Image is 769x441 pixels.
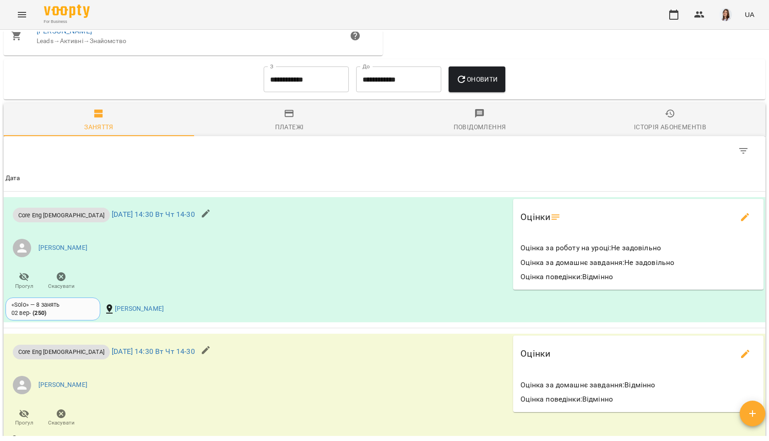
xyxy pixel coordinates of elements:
div: Дата [5,173,20,184]
b: ( 250 ) [32,309,46,316]
button: Скасувати [43,268,80,294]
svg: Є коментарі [550,212,561,223]
p: Оцінка поведінки : Відмінно [520,271,756,282]
h6: Оцінки [520,210,550,224]
a: [PERSON_NAME] [38,243,87,253]
div: Платежі [275,121,304,132]
p: Оцінка за домашнє завдання : Не задовільно [520,257,756,268]
button: Прогул [5,268,43,294]
a: [DATE] 14:30 Вт Чт 14-30 [112,347,195,356]
a: [PERSON_NAME] [115,304,164,314]
div: Заняття [84,121,114,132]
button: Оновити [449,66,505,92]
p: Оцінка за роботу на уроці : Не задовільно [520,243,756,254]
button: Скасувати [43,405,80,431]
div: Table Toolbar [4,136,765,165]
div: «Solo» — 8 занять02 вер- (250) [5,298,100,320]
button: Фільтр [732,140,754,162]
div: Історія абонементів [634,121,706,132]
span: Прогул [15,419,33,427]
span: Скасувати [48,282,75,290]
button: edit evaluations [734,343,756,365]
div: Sort [5,173,20,184]
a: [DATE] 14:30 Вт Чт 14-30 [112,210,195,219]
h6: Оцінки [520,347,550,361]
button: UA [741,6,758,23]
p: Оцінка поведінки : Відмінно [520,394,756,405]
div: Leads Активні Знайомство [37,37,350,46]
div: «Solo» — 8 занять [11,301,94,309]
a: [PERSON_NAME] [38,380,87,390]
button: Прогул [5,405,43,431]
span: Дата [5,173,764,184]
span: For Business [44,19,90,25]
span: Оновити [456,74,498,85]
span: Core Eng [DEMOGRAPHIC_DATA] [13,211,110,220]
img: 254062d7435ce010e47df81fbdad6a99.jpg [719,8,732,21]
p: Оцінка за домашнє завдання : Відмінно [520,380,756,391]
span: Скасувати [48,419,75,427]
span: → [54,37,60,44]
img: Voopty Logo [44,5,90,18]
span: Прогул [15,282,33,290]
button: edit evaluations [734,206,756,228]
span: Core Eng [DEMOGRAPHIC_DATA] [13,347,110,356]
span: → [83,37,90,44]
div: Повідомлення [454,121,506,132]
div: 02 вер - [11,309,46,317]
span: UA [745,10,754,19]
button: Menu [11,4,33,26]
